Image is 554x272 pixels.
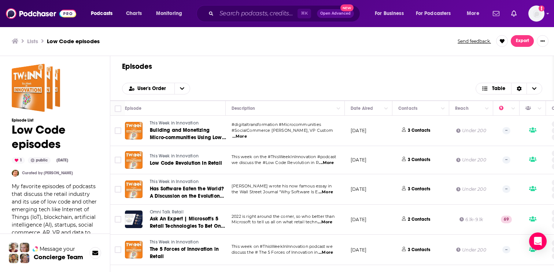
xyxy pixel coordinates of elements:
a: This Week in Innovation [150,120,226,127]
div: Reach [455,104,469,113]
div: Under 200 [456,186,486,192]
button: open menu [370,8,413,19]
img: Jon Profile [9,254,18,263]
a: Podchaser - Follow, Share and Rate Podcasts [6,7,76,21]
span: This Week in Innovation [150,153,199,159]
span: Microsoft to tell us all on what retail techn [232,219,317,224]
span: User's Order [137,86,169,91]
p: [DATE] [351,186,366,192]
span: [PERSON_NAME] wrote his now famous essay in [232,183,332,189]
p: [DATE] [351,127,366,134]
span: Monitoring [156,8,182,19]
button: Show profile menu [528,5,544,22]
span: Export [516,38,529,44]
h2: Choose List sort [122,83,190,94]
span: ...More [318,189,333,195]
span: My favorite episodes of podcasts that discuss the retail industry and its use of low code and oth... [12,183,97,251]
span: This week on #ThisWeekInInnovation podcast we [232,244,333,249]
span: #SocialCommerce [PERSON_NAME], VP Custom [232,128,333,133]
p: -- [502,246,510,253]
span: Low Code Revolution In Retail [150,160,222,166]
a: This Week in Innovation [150,239,226,246]
p: 3 Contacts [408,157,430,163]
div: Under 200 [456,157,486,163]
p: 2 Contacts [408,216,430,223]
button: Column Actions [382,104,391,113]
div: Has Guests [525,104,536,113]
span: Table [492,86,505,91]
span: ...More [232,134,247,139]
h1: Low Code episodes [12,123,98,151]
div: public [28,157,51,164]
img: User Profile [528,5,544,22]
span: For Podcasters [416,8,451,19]
p: -- [502,156,510,164]
p: 69 [501,216,512,223]
div: Description [232,104,255,113]
span: Logged in as rebeccagreenhalgh [528,5,544,22]
button: open menu [462,8,488,19]
img: JeffPR [12,169,19,177]
h3: Concierge Team [34,253,83,261]
a: Building and Monetizing Micro-communities Using Low Code [150,127,226,141]
button: Column Actions [483,104,491,113]
span: This Week in Innovation [150,179,199,184]
button: Show More Button [511,35,534,47]
img: Barbara Profile [20,254,29,263]
button: Send feedback. [455,38,493,44]
p: -- [502,127,510,134]
p: [DATE] [351,216,366,223]
div: Episode [125,104,141,113]
p: 3 Contacts [408,186,430,192]
span: ⌘ K [298,9,311,18]
a: This Week in Innovation [150,153,226,160]
h3: Low Code episodes [47,38,100,45]
div: [DATE] [53,157,71,163]
p: [DATE] [351,247,366,253]
a: The 5 Forces of Innovation in Retail [150,246,226,260]
span: Message your [40,245,75,253]
span: Ask An Expert | Microsoft's 5 Retail Technologies To Bet On In [DATE] [150,216,225,236]
p: 3 Contacts [408,247,430,253]
span: Podcasts [91,8,112,19]
a: Show notifications dropdown [490,7,502,20]
div: 1 [12,157,25,164]
button: open menu [411,8,462,19]
div: Open Intercom Messenger [529,232,547,250]
span: ...More [319,160,334,166]
a: Low Code episodes [12,64,60,112]
button: open menu [151,8,192,19]
span: New [340,4,354,11]
span: Omni Talk Retail [150,209,184,215]
h2: Choose View [476,83,543,94]
button: open menu [86,8,122,19]
a: Ask An Expert | Microsoft's 5 Retail Technologies To Bet On In [DATE] [150,215,226,230]
a: Show notifications dropdown [508,7,520,20]
span: Open Advanced [320,12,351,15]
input: Search podcasts, credits, & more... [217,8,298,19]
span: Building and Monetizing Micro-communities Using Low Code [150,127,226,148]
div: Under 200 [456,127,486,134]
a: Has Software Eaten the World? A Discussion on the Evolution and Future Direction of Software [150,185,226,200]
button: Show More Button [537,35,549,47]
a: Lists [27,38,38,45]
span: For Business [375,8,404,19]
div: Power Score [499,104,509,113]
button: Column Actions [535,104,544,113]
p: 3 Contacts [408,127,430,134]
div: Date Aired [351,104,373,113]
button: 2 Contacts [398,209,436,230]
img: Jules Profile [20,243,29,252]
div: Contacts [398,104,417,113]
button: Open AdvancedNew [317,9,354,18]
button: 3 Contacts [398,179,436,200]
span: the Wall Street Journal “Why Software Is E [232,189,318,194]
a: Charts [121,8,146,19]
div: 6.1k-9.1k [459,216,483,223]
span: This Week in Innovation [150,239,199,245]
span: 2022 is right around the corner, so who better than [232,214,335,219]
a: Curated by [PERSON_NAME] [22,171,73,175]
